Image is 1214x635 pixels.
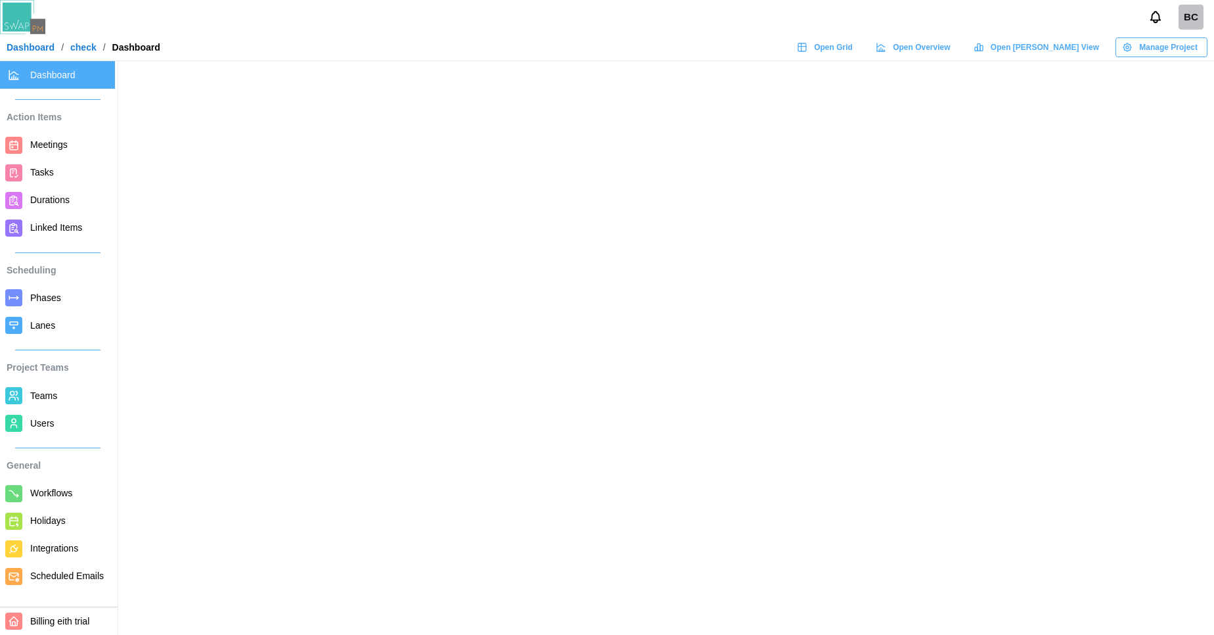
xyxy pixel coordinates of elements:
[30,139,68,150] span: Meetings
[70,43,97,52] a: check
[1115,37,1207,57] button: Manage Project
[30,167,54,177] span: Tasks
[103,43,106,52] div: /
[1139,38,1198,57] span: Manage Project
[30,320,55,331] span: Lanes
[30,418,55,429] span: Users
[790,37,863,57] a: Open Grid
[1179,5,1203,30] div: BC
[967,37,1109,57] a: Open [PERSON_NAME] View
[30,488,72,498] span: Workflows
[30,70,76,80] span: Dashboard
[30,571,104,581] span: Scheduled Emails
[30,293,61,303] span: Phases
[30,543,78,553] span: Integrations
[814,38,853,57] span: Open Grid
[7,43,55,52] a: Dashboard
[991,38,1099,57] span: Open [PERSON_NAME] View
[61,43,64,52] div: /
[30,515,66,526] span: Holidays
[869,37,960,57] a: Open Overview
[30,390,57,401] span: Teams
[1144,6,1167,28] button: Notifications
[30,616,89,626] span: Billing eith trial
[893,38,950,57] span: Open Overview
[30,195,70,205] span: Durations
[112,43,160,52] div: Dashboard
[30,222,82,233] span: Linked Items
[1179,5,1203,30] a: Billing check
